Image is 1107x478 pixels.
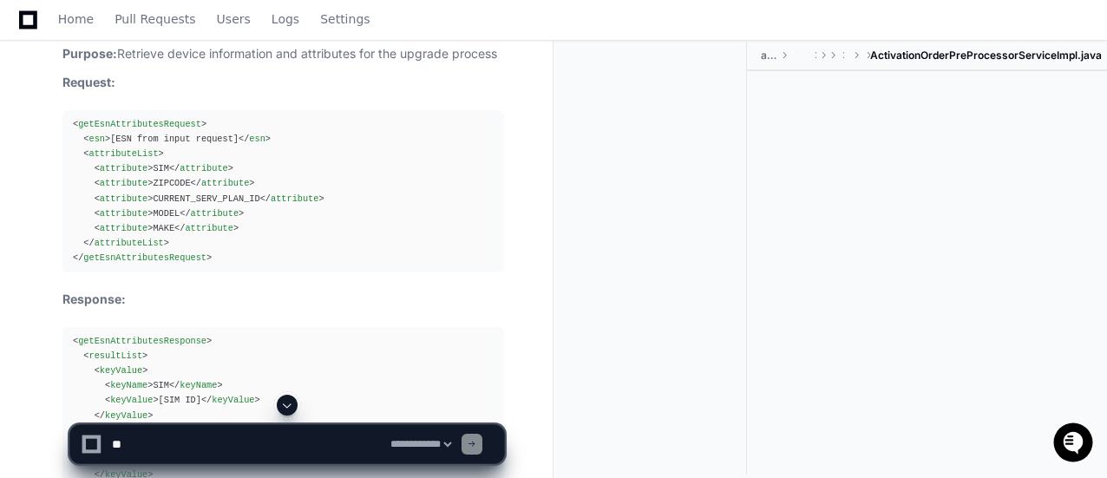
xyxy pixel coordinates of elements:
[320,14,370,24] span: Settings
[59,147,226,160] div: We're offline, we'll be back soon
[239,134,271,144] span: </ >
[249,134,265,144] span: esn
[272,14,299,24] span: Logs
[100,223,147,233] span: attribute
[95,238,164,248] span: attributeList
[174,223,239,233] span: </ >
[58,14,94,24] span: Home
[100,208,147,219] span: attribute
[95,178,154,188] span: < >
[1051,421,1098,468] iframe: Open customer support
[173,182,210,195] span: Pylon
[89,134,105,144] span: esn
[95,163,154,174] span: < >
[62,44,504,64] p: Retrieve device information and attributes for the upgrade process
[100,365,142,376] span: keyValue
[201,178,249,188] span: attribute
[100,193,147,204] span: attribute
[260,193,324,204] span: </ >
[122,181,210,195] a: Powered byPylon
[73,336,212,346] span: < >
[169,380,223,390] span: </ >
[17,129,49,160] img: 1736555170064-99ba0984-63c1-480f-8ee9-699278ef63ed
[191,178,255,188] span: </ >
[870,49,1102,62] span: ActivationOrderPreProcessorServiceImpl.java
[100,163,147,174] span: attribute
[59,129,285,147] div: Start new chat
[169,163,233,174] span: </ >
[89,350,143,361] span: resultList
[180,208,244,219] span: </ >
[180,163,227,174] span: attribute
[295,134,316,155] button: Start new chat
[62,46,117,61] strong: Purpose:
[62,291,126,306] strong: Response:
[191,208,239,219] span: attribute
[83,350,147,361] span: < >
[78,336,206,346] span: getEsnAttributesResponse
[115,14,195,24] span: Pull Requests
[83,252,206,263] span: getEsnAttributesRequest
[73,119,206,129] span: < >
[95,208,154,219] span: < >
[100,178,147,188] span: attribute
[761,49,777,62] span: activation-order-pre-processor
[95,365,148,376] span: < >
[110,380,147,390] span: keyName
[73,252,212,263] span: </ >
[271,193,318,204] span: attribute
[180,380,217,390] span: keyName
[17,69,316,97] div: Welcome
[83,148,163,159] span: < >
[95,193,154,204] span: < >
[105,380,153,390] span: < >
[73,117,494,265] div: [ESN from input request] SIM ZIPCODE CURRENT_SERV_PLAN_ID MODEL MAKE
[83,134,110,144] span: < >
[217,14,251,24] span: Users
[185,223,233,233] span: attribute
[78,119,201,129] span: getEsnAttributesRequest
[17,17,52,52] img: PlayerZero
[89,148,159,159] span: attributeList
[83,238,169,248] span: </ >
[62,75,115,89] strong: Request:
[95,223,154,233] span: < >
